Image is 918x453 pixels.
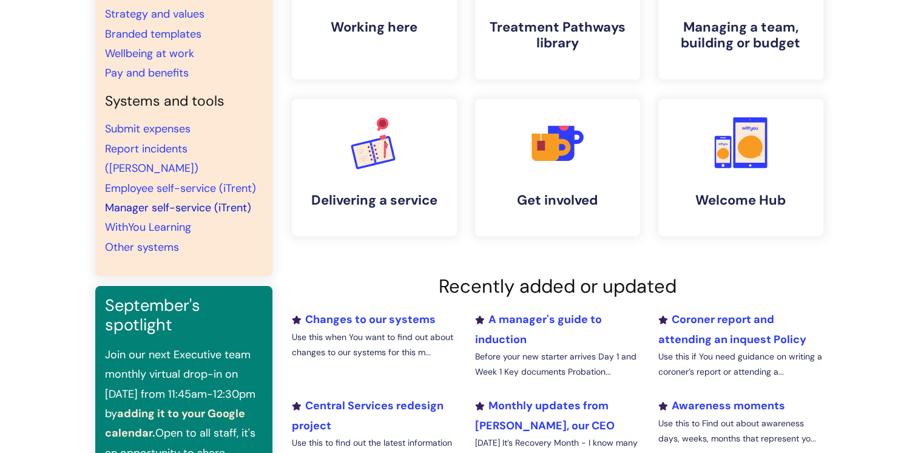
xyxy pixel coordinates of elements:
p: Use this to Find out about awareness days, weeks, months that represent yo... [658,416,823,446]
h4: Delivering a service [302,192,447,208]
h4: Welcome Hub [668,192,814,208]
h2: Recently added or updated [292,275,823,298]
a: Manager self-service (iTrent) [105,200,251,215]
h4: Working here [302,19,447,35]
a: Report incidents ([PERSON_NAME]) [105,141,198,175]
a: Employee self-service (iTrent) [105,181,256,196]
h4: Get involved [485,192,630,208]
a: Awareness moments [658,398,785,413]
h4: Systems and tools [105,93,263,110]
a: Central Services redesign project [292,398,444,432]
a: Get involved [475,99,640,236]
h4: Managing a team, building or budget [668,19,814,52]
a: Delivering a service [292,99,457,236]
p: Use this if You need guidance on writing a coroner’s report or attending a... [658,349,823,380]
a: Monthly updates from [PERSON_NAME], our CEO [474,398,614,432]
a: Coroner report and attending an inquest Policy [658,312,806,346]
a: Other systems [105,240,179,254]
a: A manager's guide to induction [474,312,601,346]
a: Strategy and values [105,7,204,21]
a: Changes to our systems [292,312,436,327]
a: Wellbeing at work [105,46,194,61]
p: Use this when You want to find out about changes to our systems for this m... [292,330,457,360]
a: adding it to your Google calendar. [105,406,245,440]
a: Welcome Hub [658,99,823,236]
a: WithYou Learning [105,220,191,234]
h4: Treatment Pathways library [485,19,630,52]
h3: September's spotlight [105,296,263,335]
a: Submit expenses [105,121,191,136]
a: Branded templates [105,27,201,41]
a: Pay and benefits [105,66,189,80]
p: Before your new starter arrives Day 1 and Week 1 Key documents Probation... [474,349,640,380]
